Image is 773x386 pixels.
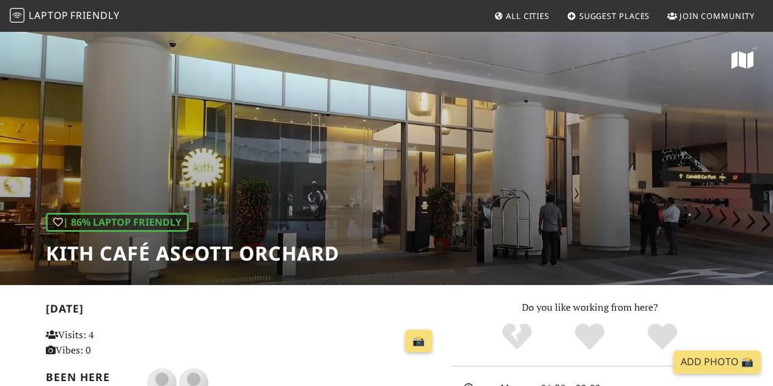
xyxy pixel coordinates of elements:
[489,5,554,27] a: All Cities
[673,351,761,374] a: Add Photo 📸
[46,302,438,320] h2: [DATE]
[506,10,549,21] span: All Cities
[554,322,626,352] div: Yes
[405,330,432,353] a: 📸
[46,327,167,358] p: Visits: 4 Vibes: 0
[481,322,554,352] div: No
[662,5,760,27] a: Join Community
[46,242,339,265] h1: Kith Café Ascott Orchard
[29,9,68,22] span: Laptop
[70,9,119,22] span: Friendly
[10,8,24,23] img: LaptopFriendly
[46,371,133,384] h2: Been here
[10,6,120,27] a: LaptopFriendly LaptopFriendly
[46,213,189,232] div: | 86% Laptop Friendly
[562,5,655,27] a: Suggest Places
[452,300,728,316] p: Do you like working from here?
[579,10,650,21] span: Suggest Places
[626,322,698,352] div: Definitely!
[680,10,755,21] span: Join Community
